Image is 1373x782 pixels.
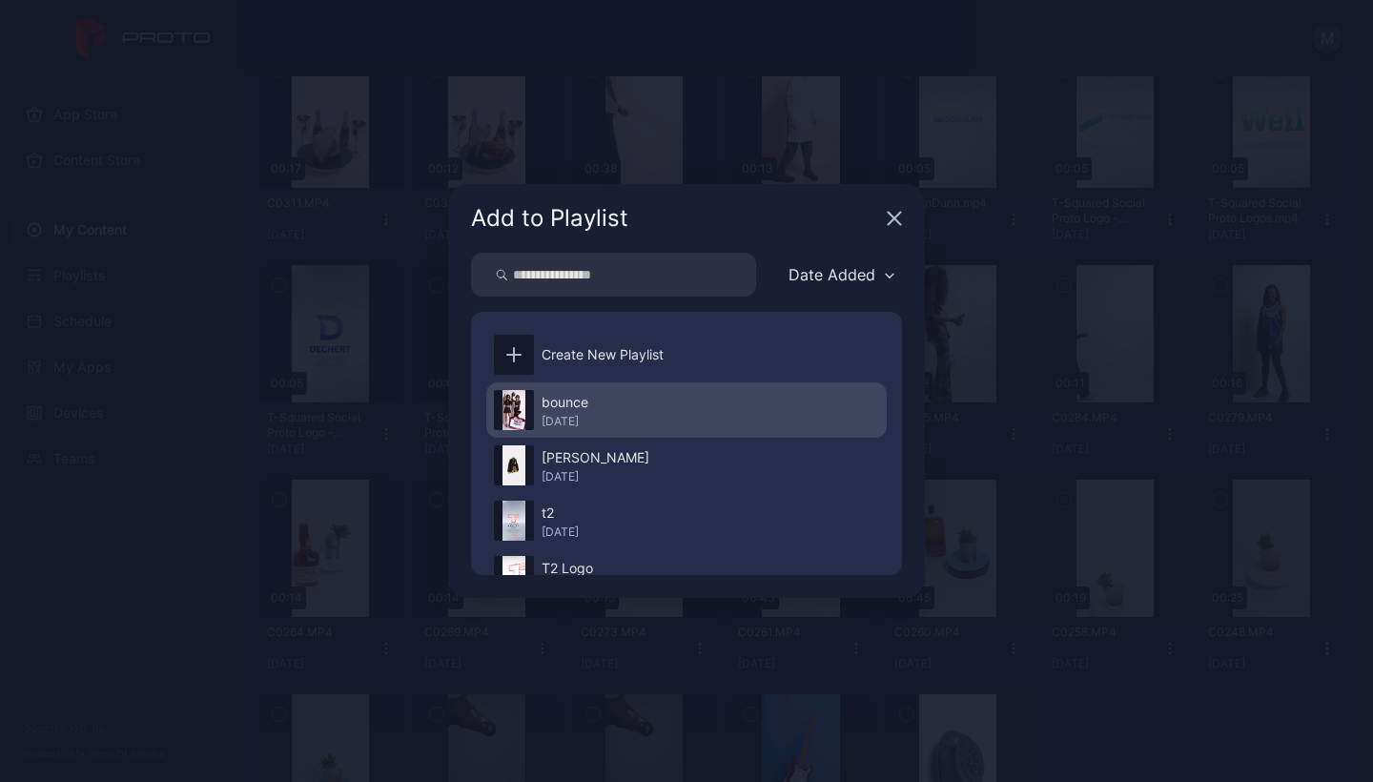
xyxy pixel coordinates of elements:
div: [DATE] [542,414,588,429]
div: [DATE] [542,469,649,484]
div: Create New Playlist [542,343,664,366]
div: [DATE] [542,525,579,540]
div: T2 Logo [542,557,593,580]
div: [PERSON_NAME] [542,446,649,469]
div: Add to Playlist [471,207,879,230]
div: t2 [542,502,579,525]
button: Date Added [779,253,902,297]
div: Date Added [789,265,875,284]
div: bounce [542,391,588,414]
